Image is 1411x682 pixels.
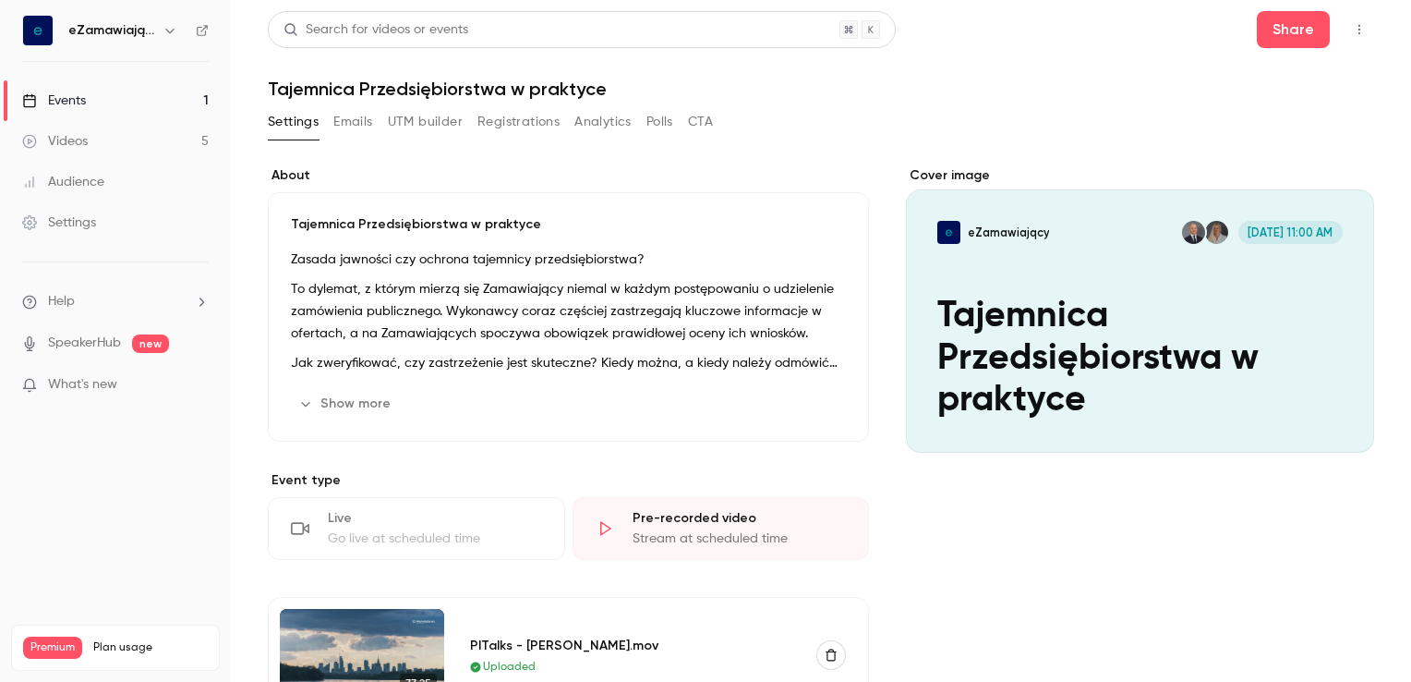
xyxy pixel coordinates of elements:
[483,659,536,676] span: Uploaded
[48,334,121,353] a: SpeakerHub
[633,530,847,548] div: Stream at scheduled time
[291,249,846,271] p: Zasada jawności czy ochrona tajemnicy przedsiębiorstwa?
[187,377,209,394] iframe: Noticeable Trigger
[477,107,560,137] button: Registrations
[646,107,673,137] button: Polls
[573,497,870,560] div: Pre-recorded videoStream at scheduled time
[93,640,208,655] span: Plan usage
[23,16,53,45] img: eZamawiający
[268,471,869,490] p: Event type
[22,91,86,110] div: Events
[906,166,1374,453] section: Cover image
[291,352,846,374] p: Jak zweryfikować, czy zastrzeżenie jest skuteczne? Kiedy można, a kiedy należy odmówić utajnienia...
[268,166,869,185] label: About
[68,21,155,40] h6: eZamawiający
[268,107,319,137] button: Settings
[268,497,565,560] div: LiveGo live at scheduled time
[23,637,82,659] span: Premium
[328,509,542,528] div: Live
[22,132,88,151] div: Videos
[283,20,468,40] div: Search for videos or events
[470,636,795,655] div: PITalks - [PERSON_NAME].mov
[48,375,117,395] span: What's new
[1257,11,1330,48] button: Share
[268,78,1374,100] h1: Tajemnica Przedsiębiorstwa w praktyce
[22,213,96,232] div: Settings
[633,509,847,528] div: Pre-recorded video
[291,278,846,345] p: To dylemat, z którym mierzą się Zamawiający niemal w każdym postępowaniu o udzielenie zamówienia ...
[688,107,713,137] button: CTA
[291,215,846,234] p: Tajemnica Przedsiębiorstwa w praktyce
[328,530,542,548] div: Go live at scheduled time
[574,107,632,137] button: Analytics
[22,173,104,191] div: Audience
[333,107,372,137] button: Emails
[906,166,1374,185] label: Cover image
[388,107,463,137] button: UTM builder
[22,292,209,311] li: help-dropdown-opener
[48,292,75,311] span: Help
[291,389,402,419] button: Show more
[132,335,169,353] span: new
